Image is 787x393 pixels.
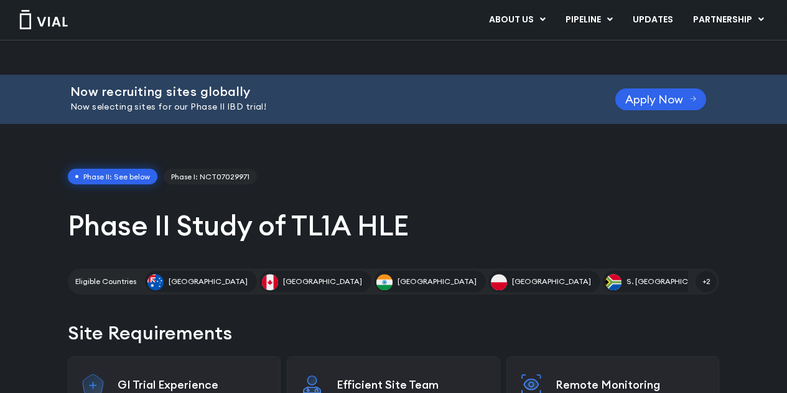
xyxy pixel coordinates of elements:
img: India [376,274,393,290]
h2: Now recruiting sites globally [70,85,584,98]
span: [GEOGRAPHIC_DATA] [512,276,591,287]
img: Canada [262,274,278,290]
h2: Site Requirements [68,320,719,346]
img: Australia [147,274,164,290]
a: PIPELINEMenu Toggle [556,9,622,31]
span: [GEOGRAPHIC_DATA] [169,276,248,287]
p: Now selecting sites for our Phase II IBD trial! [70,100,584,114]
span: [GEOGRAPHIC_DATA] [398,276,477,287]
img: Poland [491,274,507,290]
a: Apply Now [615,88,707,110]
h1: Phase II Study of TL1A HLE [68,207,719,244]
span: Apply Now [625,95,683,104]
img: S. Africa [605,274,622,290]
a: PARTNERSHIPMenu Toggle [683,9,774,31]
p: Remote Monitoring [556,377,706,392]
img: Vial Logo [19,10,68,29]
p: Efficient Site Team [337,377,487,392]
p: GI Trial Experience [118,377,268,392]
span: Phase II: See below [68,169,157,185]
h2: Eligible Countries [75,276,136,287]
span: +2 [696,271,717,292]
a: Phase I: NCT07029971 [164,169,257,185]
span: S. [GEOGRAPHIC_DATA] [626,276,714,287]
a: ABOUT USMenu Toggle [479,9,555,31]
a: UPDATES [623,9,682,31]
span: [GEOGRAPHIC_DATA] [283,276,362,287]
